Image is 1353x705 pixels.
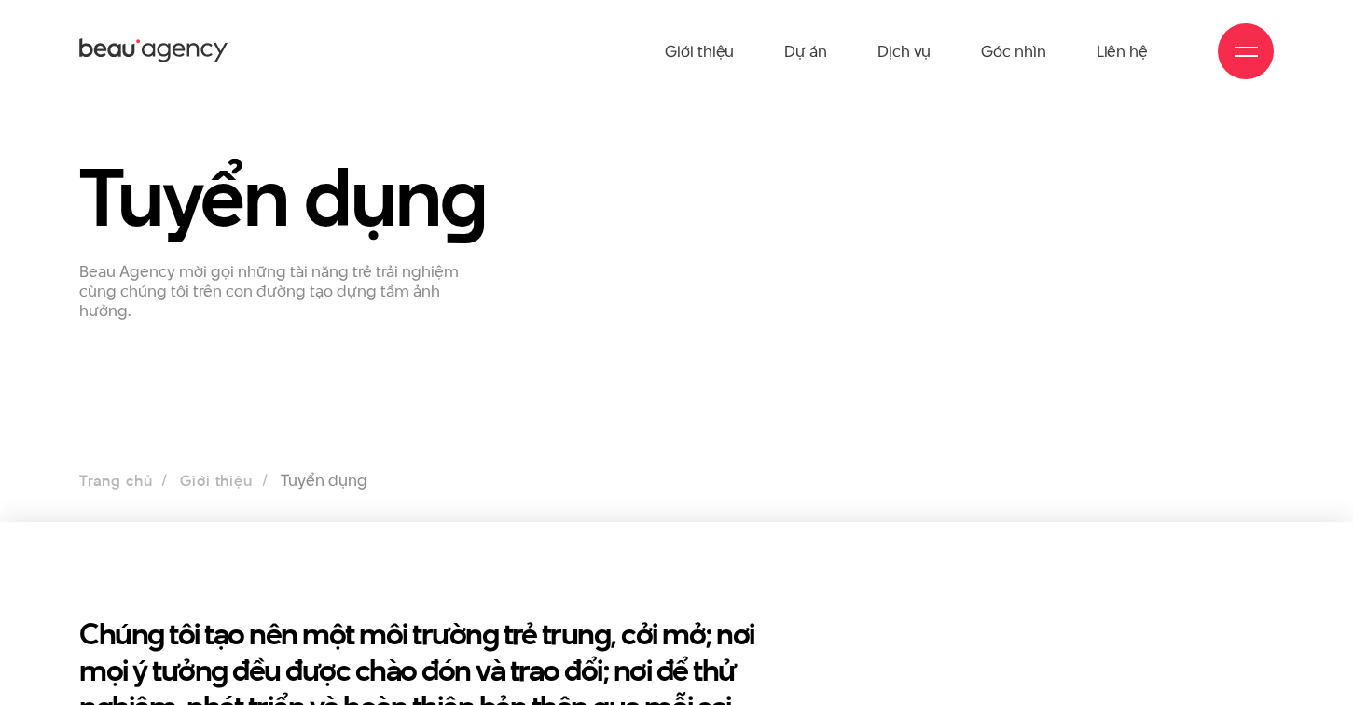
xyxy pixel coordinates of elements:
en: g [440,141,487,253]
h1: Tuyển dụn [79,154,663,240]
a: Trang chủ [79,470,152,491]
p: Beau Agency mời gọi những tài năng trẻ trải nghiệm cùng chúng tôi trên con đường tạo dựng tầm ảnh... [79,262,471,320]
a: Giới thiệu [180,470,252,491]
